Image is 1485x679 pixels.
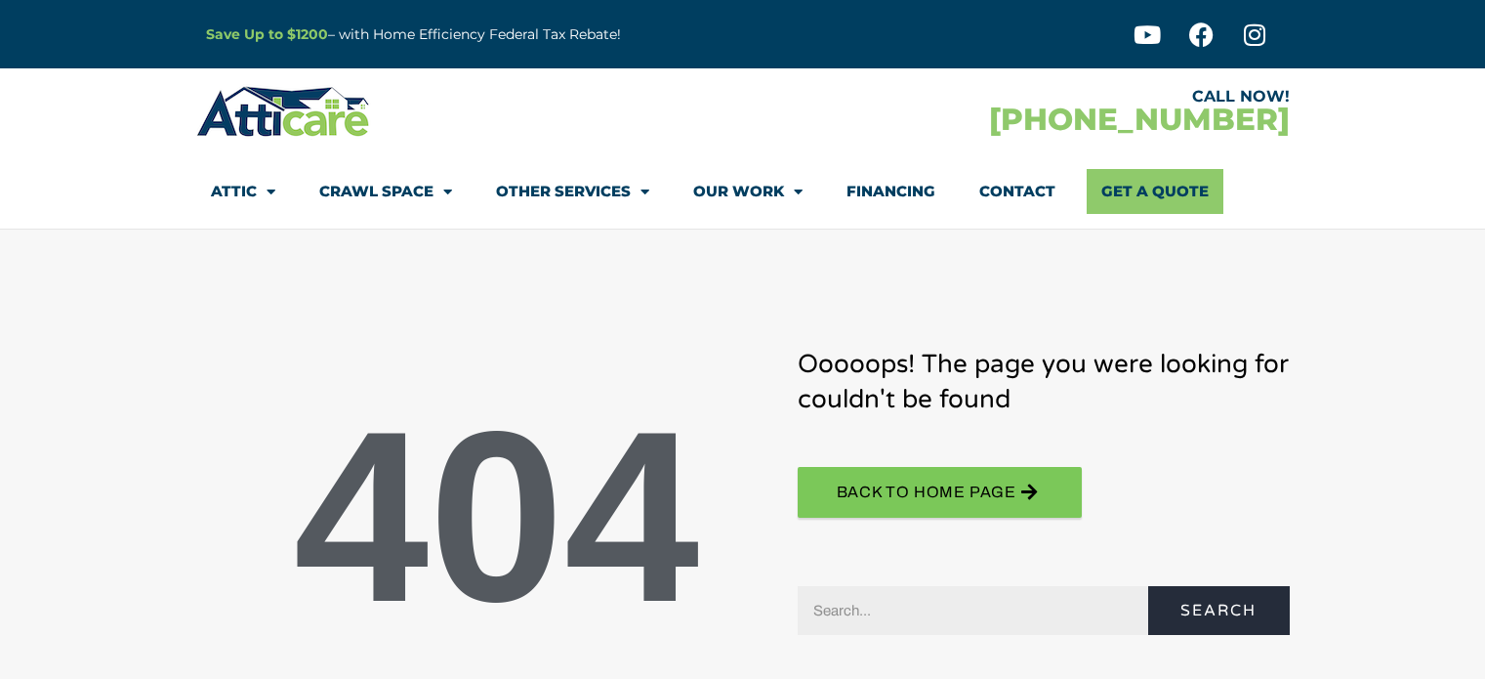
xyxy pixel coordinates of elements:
[206,23,839,46] p: – with Home Efficiency Federal Tax Rebate!
[211,169,275,214] a: Attic
[979,169,1055,214] a: Contact
[693,169,803,214] a: Our Work
[206,25,328,43] a: Save Up to $1200
[743,89,1290,105] div: CALL NOW!
[496,169,649,214] a: Other Services
[211,169,1275,214] nav: Menu
[319,169,452,214] a: Crawl Space
[798,467,1082,518] a: BACK TO hOME PAGE
[798,586,1148,635] input: Search...
[1148,586,1290,635] button: Search
[837,477,1017,508] span: BACK TO hOME PAGE
[196,396,798,639] p: 404
[846,169,935,214] a: Financing
[1087,169,1223,214] a: Get A Quote
[798,347,1290,418] h3: Ooooops! The page you were looking for couldn't be found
